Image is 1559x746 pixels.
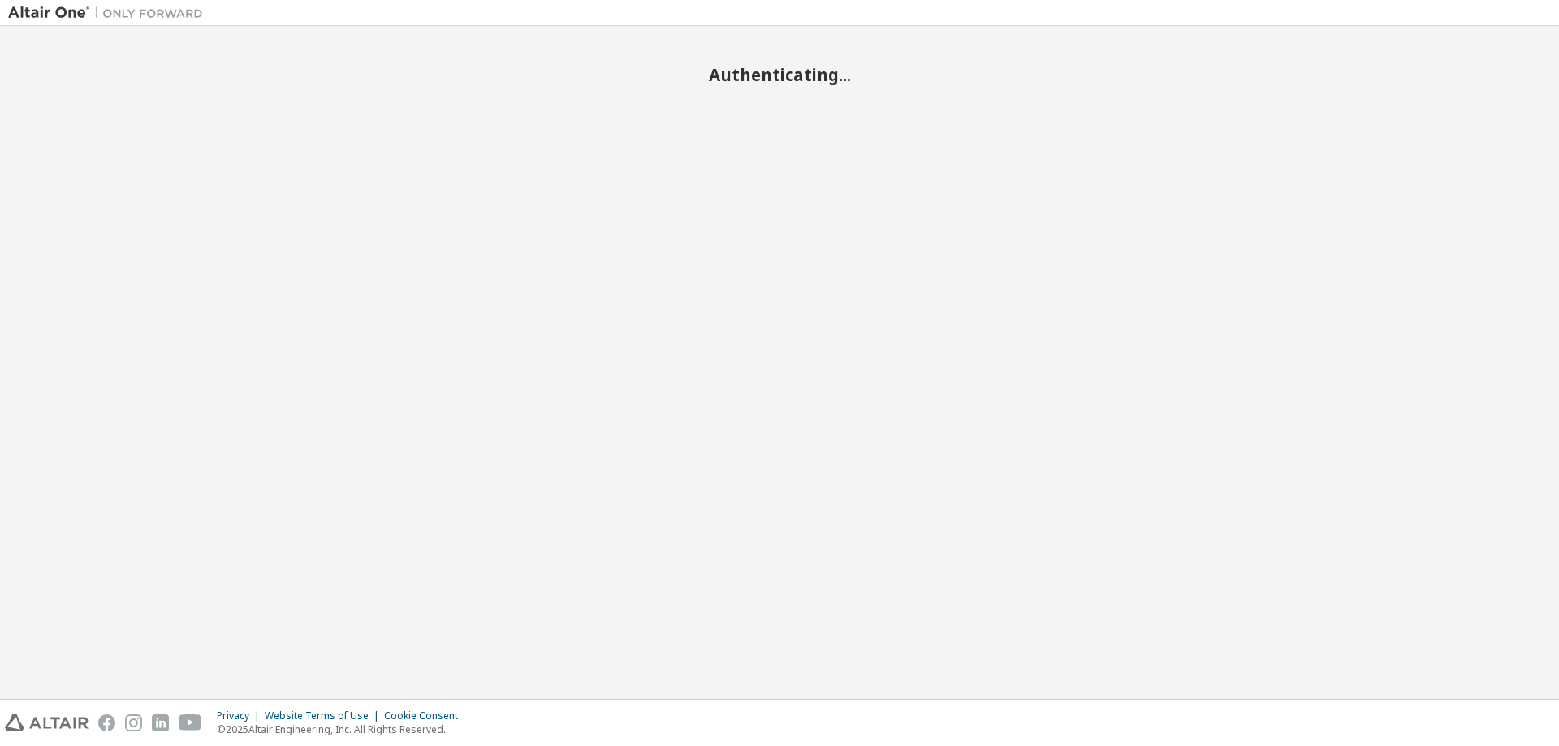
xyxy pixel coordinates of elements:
p: © 2025 Altair Engineering, Inc. All Rights Reserved. [217,722,468,736]
div: Website Terms of Use [265,709,384,722]
img: youtube.svg [179,714,202,731]
img: altair_logo.svg [5,714,89,731]
img: linkedin.svg [152,714,169,731]
img: facebook.svg [98,714,115,731]
div: Privacy [217,709,265,722]
h2: Authenticating... [8,64,1551,85]
img: Altair One [8,5,211,21]
img: instagram.svg [125,714,142,731]
div: Cookie Consent [384,709,468,722]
